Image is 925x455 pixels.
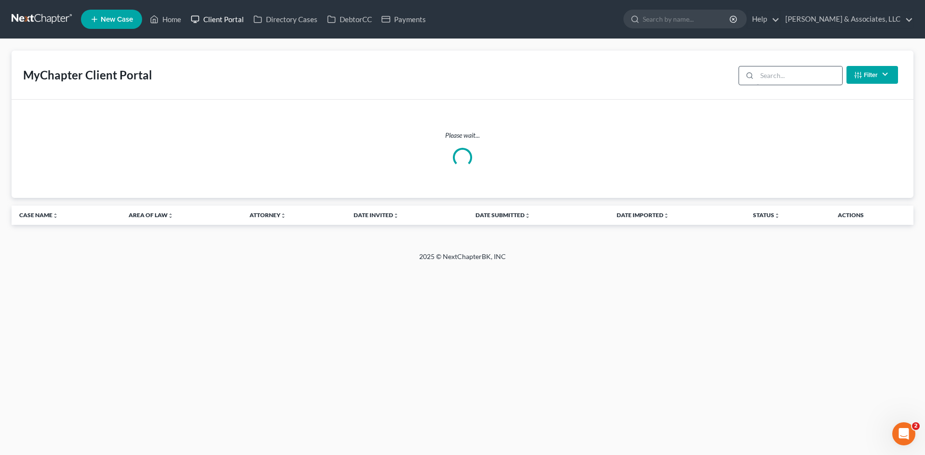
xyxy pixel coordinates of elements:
[19,211,58,219] a: Case Nameunfold_more
[322,11,377,28] a: DebtorCC
[892,422,915,445] iframe: Intercom live chat
[250,211,286,219] a: Attorneyunfold_more
[19,130,906,140] p: Please wait...
[663,213,669,219] i: unfold_more
[186,11,249,28] a: Client Portal
[780,11,913,28] a: [PERSON_NAME] & Associates, LLC
[393,213,399,219] i: unfold_more
[912,422,920,430] span: 2
[129,211,173,219] a: Area of Lawunfold_more
[846,66,898,84] button: Filter
[168,213,173,219] i: unfold_more
[617,211,669,219] a: Date Importedunfold_more
[525,213,530,219] i: unfold_more
[23,67,152,83] div: MyChapter Client Portal
[377,11,431,28] a: Payments
[188,252,737,269] div: 2025 © NextChapterBK, INC
[145,11,186,28] a: Home
[354,211,399,219] a: Date Invitedunfold_more
[774,213,780,219] i: unfold_more
[747,11,780,28] a: Help
[476,211,530,219] a: Date Submittedunfold_more
[643,10,731,28] input: Search by name...
[249,11,322,28] a: Directory Cases
[101,16,133,23] span: New Case
[280,213,286,219] i: unfold_more
[830,206,913,225] th: Actions
[757,66,842,85] input: Search...
[53,213,58,219] i: unfold_more
[753,211,780,219] a: Statusunfold_more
